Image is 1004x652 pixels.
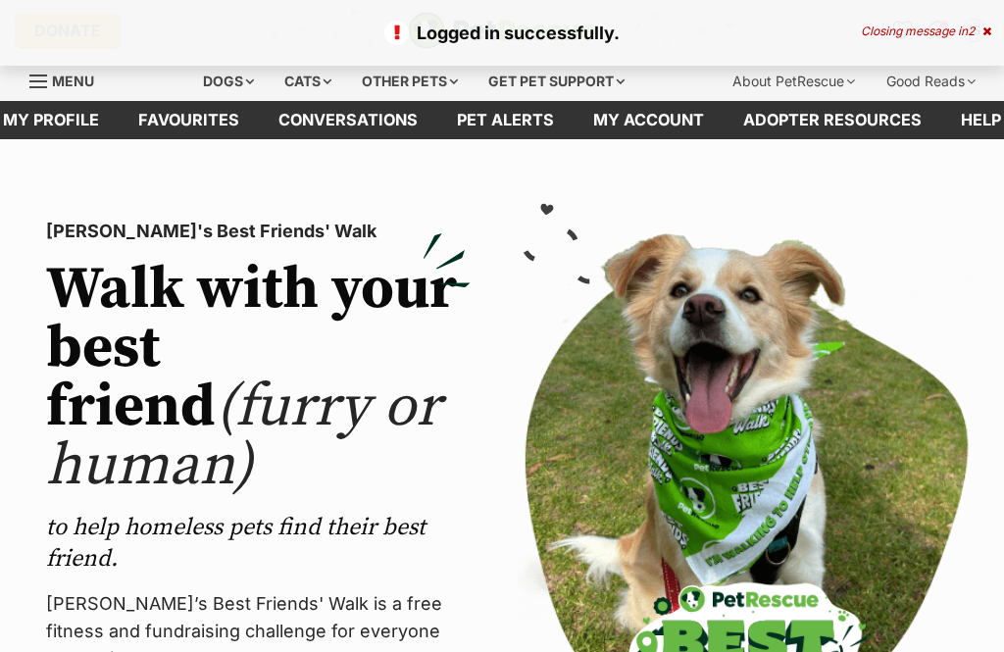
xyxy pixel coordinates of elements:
[46,261,471,496] h2: Walk with your best friend
[873,62,989,101] div: Good Reads
[46,218,471,245] p: [PERSON_NAME]'s Best Friends' Walk
[189,62,268,101] div: Dogs
[52,73,94,89] span: Menu
[724,101,941,139] a: Adopter resources
[574,101,724,139] a: My account
[348,62,472,101] div: Other pets
[437,101,574,139] a: Pet alerts
[29,62,108,97] a: Menu
[119,101,259,139] a: Favourites
[46,371,440,503] span: (furry or human)
[475,62,638,101] div: Get pet support
[271,62,345,101] div: Cats
[719,62,869,101] div: About PetRescue
[46,512,471,575] p: to help homeless pets find their best friend.
[259,101,437,139] a: conversations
